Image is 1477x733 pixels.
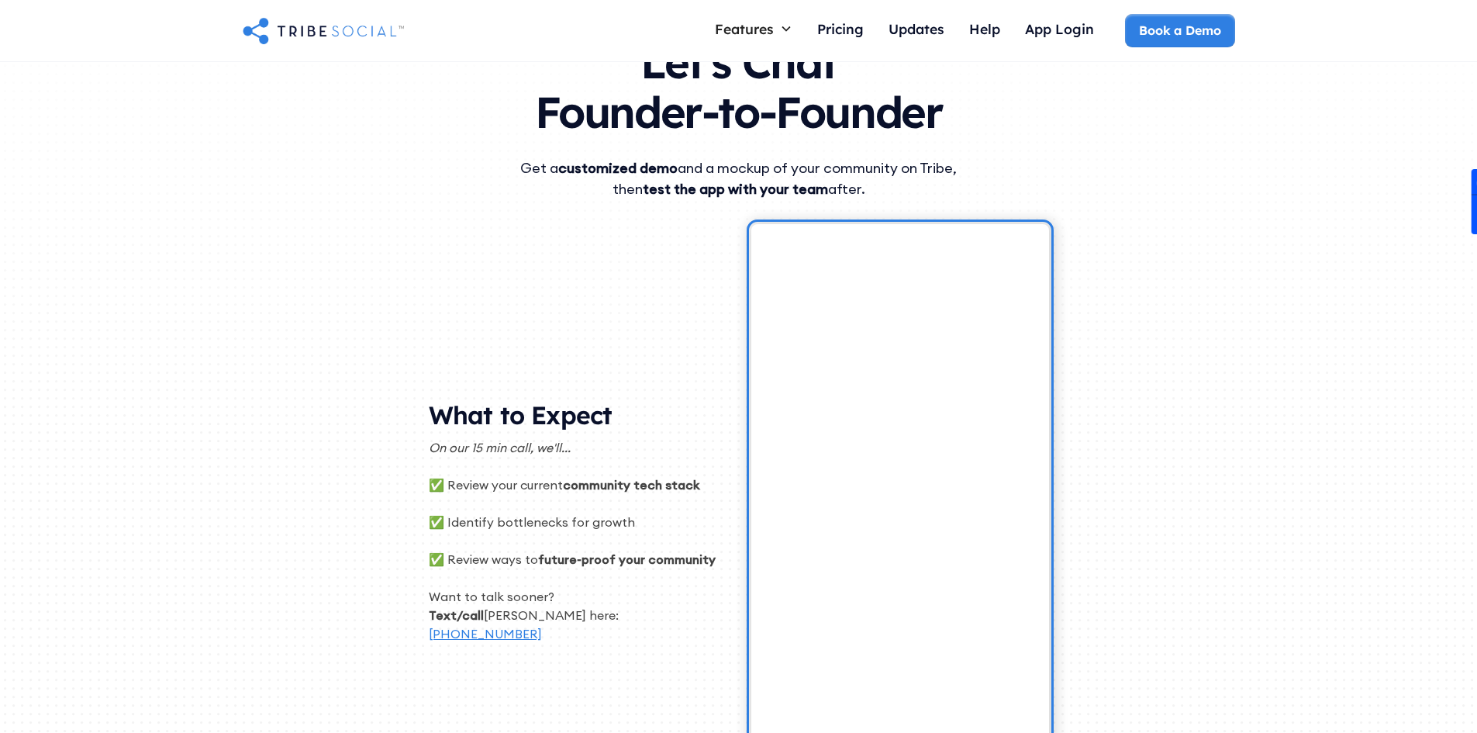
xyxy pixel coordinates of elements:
[429,475,726,494] p: ✅ Review your current
[429,607,484,623] strong: Text/call
[969,20,1000,37] div: Help
[702,14,805,43] div: Features
[563,477,700,493] strong: community tech stack
[817,20,864,37] div: Pricing
[957,14,1013,47] a: Help
[429,457,726,475] p: ‍
[643,180,828,198] strong: test the app with your team
[1125,14,1234,47] a: Book a Demo
[429,531,726,550] p: ‍
[429,587,726,606] p: Want to talk sooner?
[429,569,726,587] p: ‍
[429,626,542,641] a: [PHONE_NUMBER]
[429,550,726,569] p: ✅ Review ways to
[243,15,404,46] a: home
[558,159,678,177] strong: customized demo
[715,20,774,37] div: Features
[1013,14,1106,47] a: App Login
[491,157,987,199] div: Get a and a mockup of your community on Tribe, then after.
[538,551,716,567] strong: future-proof your community
[1025,20,1094,37] div: App Login
[889,20,944,37] div: Updates
[429,606,726,624] p: ‍ [PERSON_NAME] here:
[805,14,876,47] a: Pricing
[876,14,957,47] a: Updates
[429,399,726,438] h2: What to Expect
[280,22,1198,145] h1: Let's Chat Founder-to-Founder
[429,513,726,531] p: ✅ Identify bottlenecks for growth
[429,440,571,455] em: On our 15 min call, we'll...
[429,494,726,513] p: ‍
